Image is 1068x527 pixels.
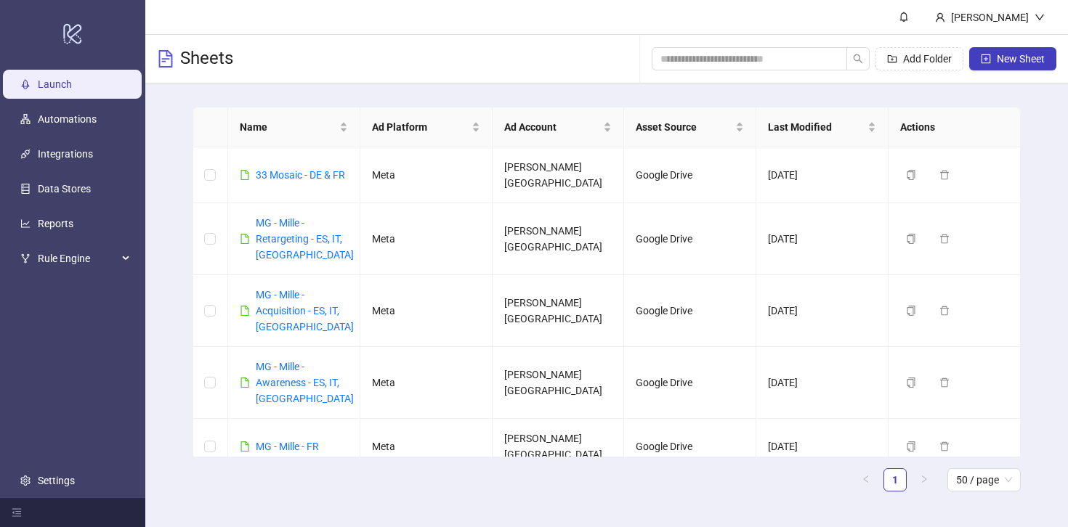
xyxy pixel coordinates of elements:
span: Asset Source [636,119,732,135]
td: [DATE] [756,419,889,475]
a: Settings [38,475,75,486]
span: down [1035,12,1045,23]
a: 33 Mosaic - DE & FR [256,169,345,181]
td: [DATE] [756,147,889,203]
td: [DATE] [756,275,889,347]
td: [PERSON_NAME] [GEOGRAPHIC_DATA] [493,347,625,419]
button: right [913,468,936,491]
a: MG - Mille - Acquisition - ES, IT, [GEOGRAPHIC_DATA] [256,289,354,332]
span: file-text [157,50,174,68]
span: copy [906,377,916,388]
span: plus-square [981,54,991,64]
span: menu-fold [12,507,22,518]
button: left [854,468,878,491]
span: delete [939,234,950,244]
a: Automations [38,113,97,125]
td: [PERSON_NAME] [GEOGRAPHIC_DATA] [493,275,625,347]
td: Google Drive [624,419,756,475]
th: Name [228,107,360,147]
li: Previous Page [854,468,878,491]
button: Add Folder [875,47,963,70]
td: [DATE] [756,347,889,419]
span: file [240,377,250,388]
td: Meta [360,347,493,419]
span: 50 / page [956,469,1012,491]
span: file [240,234,250,244]
span: search [853,54,863,64]
th: Ad Account [493,107,625,147]
div: [PERSON_NAME] [945,9,1035,25]
td: [DATE] [756,203,889,275]
span: New Sheet [997,53,1045,65]
span: user [935,12,945,23]
a: Reports [38,218,73,229]
span: delete [939,441,950,452]
span: folder-add [887,54,897,64]
td: Google Drive [624,275,756,347]
td: [PERSON_NAME] [GEOGRAPHIC_DATA] [493,147,625,203]
span: file [240,441,250,452]
td: Meta [360,275,493,347]
a: 1 [884,469,906,491]
a: Data Stores [38,183,91,195]
li: 1 [883,468,907,491]
a: MG - Mille - Retargeting - ES, IT, [GEOGRAPHIC_DATA] [256,217,354,261]
span: Name [240,119,336,135]
span: file [240,306,250,316]
a: Launch [38,78,72,90]
span: delete [939,306,950,316]
th: Asset Source [624,107,756,147]
td: [PERSON_NAME] [GEOGRAPHIC_DATA] [493,203,625,275]
a: MG - Mille - Awareness - ES, IT, [GEOGRAPHIC_DATA] [256,361,354,404]
span: copy [906,441,916,452]
th: Ad Platform [360,107,493,147]
span: delete [939,170,950,180]
td: Meta [360,419,493,475]
h3: Sheets [180,47,233,70]
a: MG - Mille - FR [256,441,319,452]
td: Google Drive [624,347,756,419]
th: Last Modified [756,107,889,147]
span: fork [20,253,31,263]
td: [PERSON_NAME] [GEOGRAPHIC_DATA] [493,419,625,475]
span: Add Folder [903,53,952,65]
span: Rule Engine [38,244,118,273]
span: Last Modified [768,119,865,135]
span: copy [906,306,916,316]
div: Page Size [947,468,1021,491]
td: Google Drive [624,203,756,275]
span: Ad Account [504,119,601,135]
span: right [920,475,929,483]
span: copy [906,170,916,180]
li: Next Page [913,468,936,491]
span: file [240,170,250,180]
span: left [862,475,870,483]
a: Integrations [38,148,93,160]
th: Actions [889,107,1021,147]
td: Meta [360,147,493,203]
span: Ad Platform [372,119,469,135]
span: copy [906,234,916,244]
td: Meta [360,203,493,275]
button: New Sheet [969,47,1056,70]
td: Google Drive [624,147,756,203]
span: bell [899,12,909,22]
span: delete [939,377,950,388]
